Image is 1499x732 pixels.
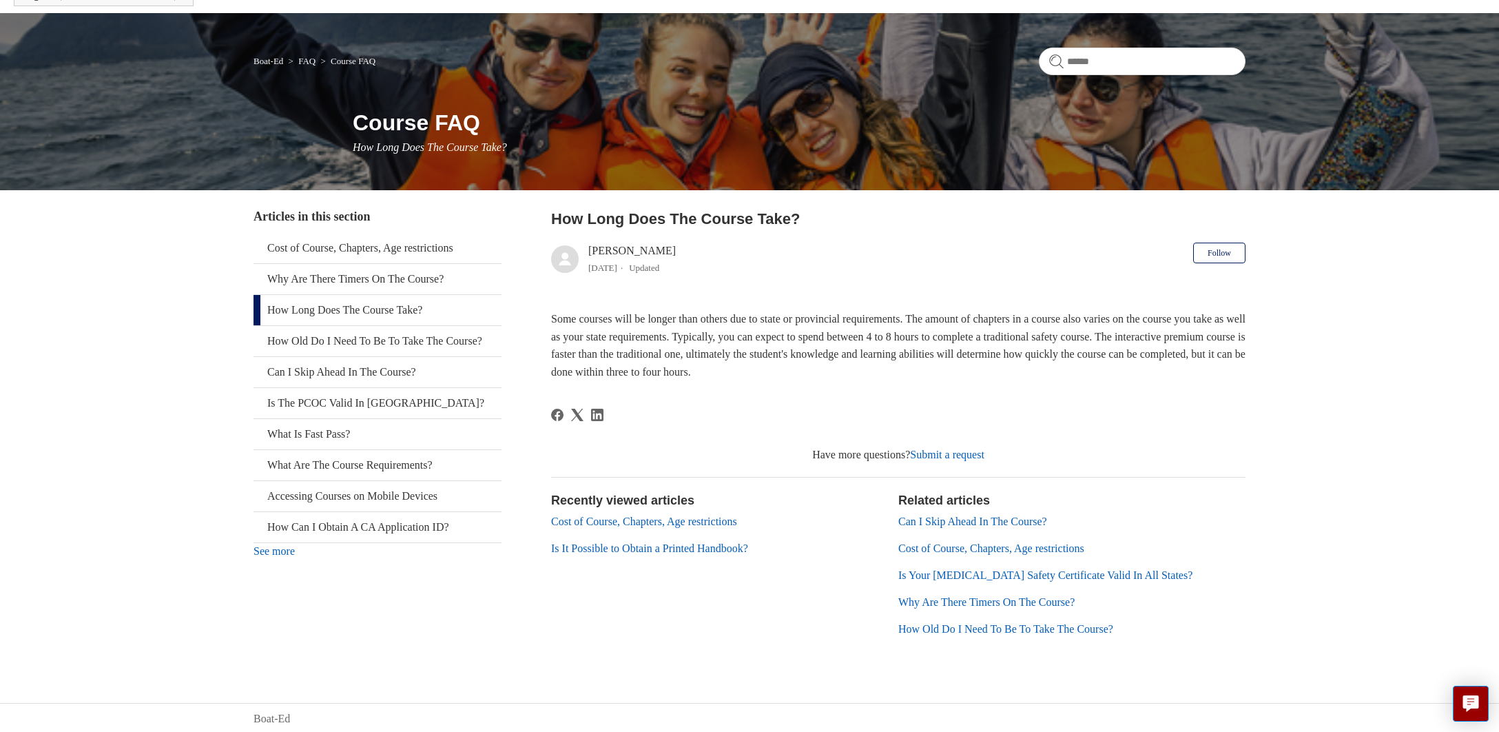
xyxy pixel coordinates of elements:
a: Is It Possible to Obtain a Printed Handbook? [551,542,748,554]
span: Articles in this section [254,210,370,223]
a: Is The PCOC Valid In [GEOGRAPHIC_DATA]? [254,388,502,418]
li: Boat-Ed [254,56,286,66]
a: X Corp [571,409,583,421]
a: Accessing Courses on Mobile Devices [254,481,502,511]
span: How Long Does The Course Take? [353,141,507,153]
h1: Course FAQ [353,106,1245,139]
a: Cost of Course, Chapters, Age restrictions [898,542,1084,554]
a: How Old Do I Need To Be To Take The Course? [254,326,502,356]
li: Course FAQ [318,56,375,66]
a: Course FAQ [331,56,375,66]
svg: Share this page on LinkedIn [591,409,603,421]
a: Can I Skip Ahead In The Course? [254,357,502,387]
a: Boat-Ed [254,711,290,727]
p: Some courses will be longer than others due to state or provincial requirements. The amount of ch... [551,310,1245,380]
a: Why Are There Timers On The Course? [898,596,1075,608]
a: Can I Skip Ahead In The Course? [898,516,1047,527]
h2: Recently viewed articles [551,491,885,510]
a: How Can I Obtain A CA Application ID? [254,512,502,542]
a: How Long Does The Course Take? [254,295,502,325]
a: How Old Do I Need To Be To Take The Course? [898,623,1113,635]
h2: How Long Does The Course Take? [551,207,1245,230]
a: See more [254,545,295,557]
a: Boat-Ed [254,56,283,66]
div: [PERSON_NAME] [588,243,676,276]
a: Submit a request [910,449,984,460]
time: 03/21/2024, 11:28 [588,263,617,273]
a: FAQ [298,56,316,66]
button: Live chat [1453,686,1489,722]
a: Cost of Course, Chapters, Age restrictions [551,516,737,527]
button: Follow Article [1193,243,1245,263]
a: Cost of Course, Chapters, Age restrictions [254,233,502,263]
input: Search [1039,48,1245,75]
a: Facebook [551,409,564,421]
div: Have more questions? [551,447,1245,463]
a: Is Your [MEDICAL_DATA] Safety Certificate Valid In All States? [898,569,1192,581]
a: What Is Fast Pass? [254,419,502,449]
a: Why Are There Timers On The Course? [254,264,502,294]
li: Updated [629,263,659,273]
a: What Are The Course Requirements? [254,450,502,480]
a: LinkedIn [591,409,603,421]
svg: Share this page on Facebook [551,409,564,421]
h2: Related articles [898,491,1245,510]
li: FAQ [286,56,318,66]
svg: Share this page on X Corp [571,409,583,421]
